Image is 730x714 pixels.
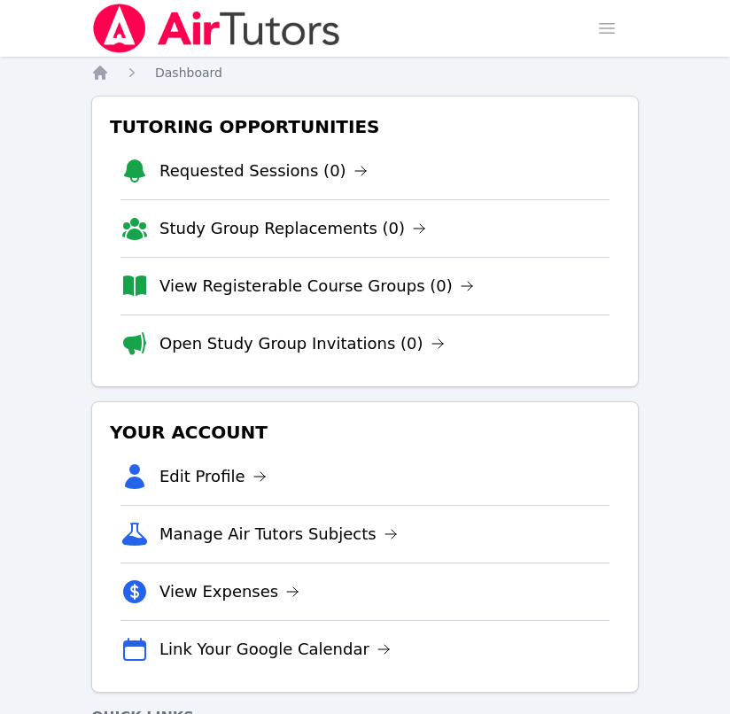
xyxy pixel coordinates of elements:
h3: Tutoring Opportunities [106,111,624,143]
a: View Expenses [159,579,299,604]
a: Manage Air Tutors Subjects [159,522,398,547]
img: Air Tutors [91,4,342,53]
span: Dashboard [155,66,222,80]
nav: Breadcrumb [91,64,639,81]
a: Study Group Replacements (0) [159,216,426,241]
a: Edit Profile [159,464,267,489]
a: Requested Sessions (0) [159,159,368,183]
a: Open Study Group Invitations (0) [159,331,445,356]
h3: Your Account [106,416,624,448]
a: Dashboard [155,64,222,81]
a: Link Your Google Calendar [159,637,391,662]
a: View Registerable Course Groups (0) [159,274,474,299]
